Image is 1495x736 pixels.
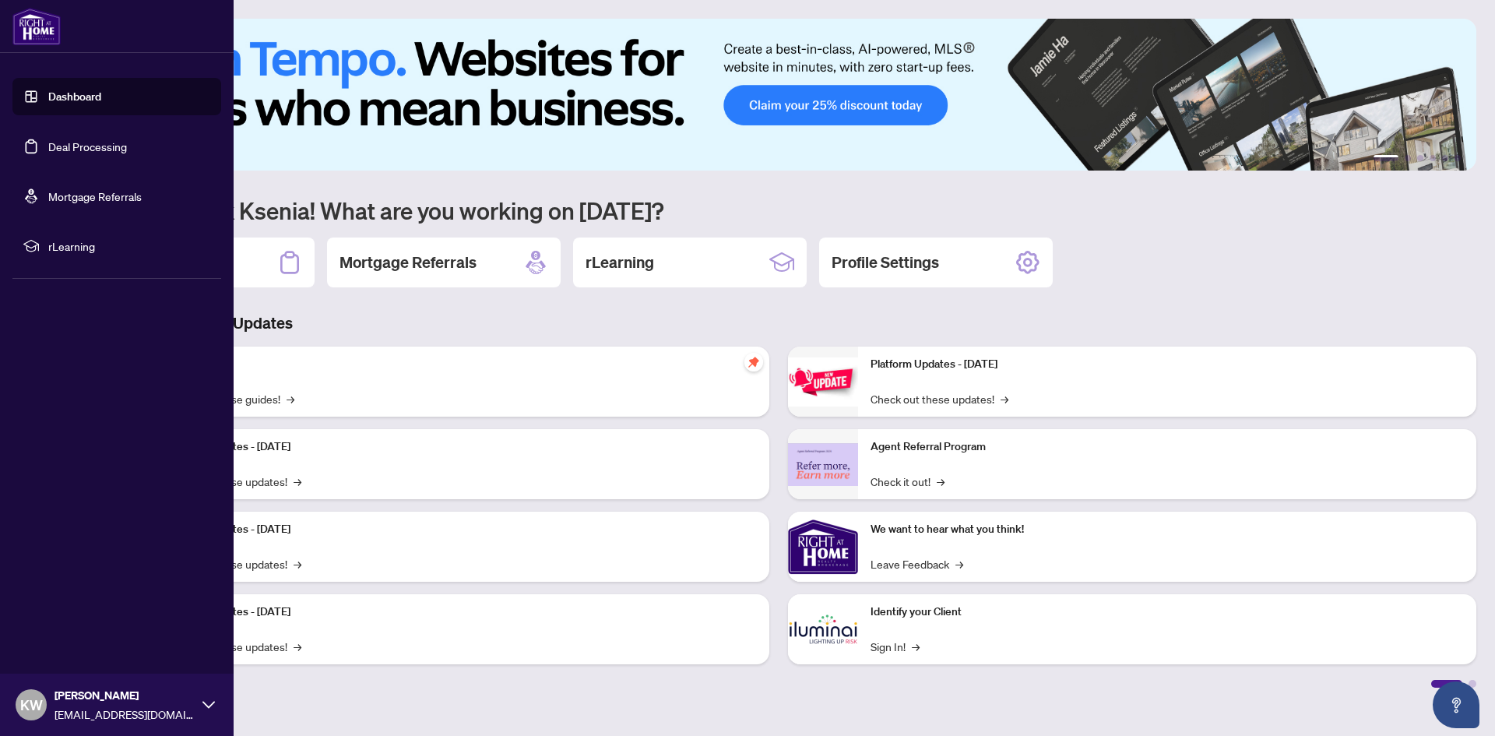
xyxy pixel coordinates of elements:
[788,357,858,407] img: Platform Updates - June 23, 2025
[339,252,477,273] h2: Mortgage Referrals
[55,687,195,704] span: [PERSON_NAME]
[55,706,195,723] span: [EMAIL_ADDRESS][DOMAIN_NAME]
[1433,681,1479,728] button: Open asap
[832,252,939,273] h2: Profile Settings
[164,521,757,538] p: Platform Updates - [DATE]
[48,238,210,255] span: rLearning
[1417,155,1423,161] button: 3
[871,473,944,490] a: Check it out!→
[912,638,920,655] span: →
[871,604,1464,621] p: Identify your Client
[937,473,944,490] span: →
[788,443,858,486] img: Agent Referral Program
[871,521,1464,538] p: We want to hear what you think!
[164,604,757,621] p: Platform Updates - [DATE]
[164,438,757,456] p: Platform Updates - [DATE]
[294,638,301,655] span: →
[20,694,43,716] span: KW
[81,195,1476,225] h1: Welcome back Ksenia! What are you working on [DATE]?
[294,555,301,572] span: →
[871,438,1464,456] p: Agent Referral Program
[12,8,61,45] img: logo
[48,189,142,203] a: Mortgage Referrals
[871,356,1464,373] p: Platform Updates - [DATE]
[48,139,127,153] a: Deal Processing
[955,555,963,572] span: →
[1001,390,1008,407] span: →
[81,312,1476,334] h3: Brokerage & Industry Updates
[81,19,1476,171] img: Slide 0
[871,390,1008,407] a: Check out these updates!→
[871,638,920,655] a: Sign In!→
[1374,155,1398,161] button: 1
[871,555,963,572] a: Leave Feedback→
[1455,155,1461,161] button: 6
[1405,155,1411,161] button: 2
[48,90,101,104] a: Dashboard
[164,356,757,373] p: Self-Help
[1442,155,1448,161] button: 5
[744,353,763,372] span: pushpin
[287,390,294,407] span: →
[1430,155,1436,161] button: 4
[294,473,301,490] span: →
[788,594,858,664] img: Identify your Client
[586,252,654,273] h2: rLearning
[788,512,858,582] img: We want to hear what you think!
